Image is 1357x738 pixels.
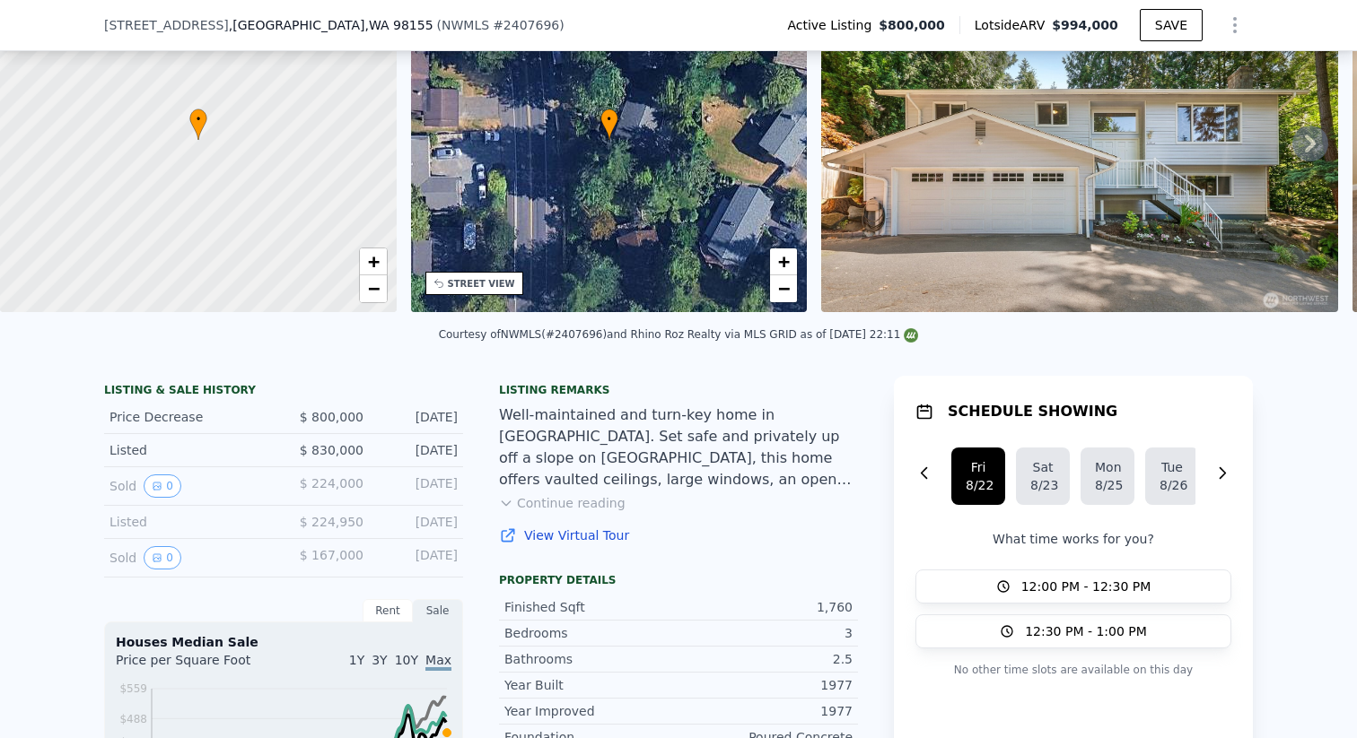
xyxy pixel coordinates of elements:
[144,474,181,498] button: View historical data
[678,702,853,720] div: 1977
[109,441,269,459] div: Listed
[1160,458,1185,476] div: Tue
[109,513,269,531] div: Listed
[915,569,1231,603] button: 12:00 PM - 12:30 PM
[413,599,463,622] div: Sale
[1030,458,1055,476] div: Sat
[915,614,1231,648] button: 12:30 PM - 1:00 PM
[504,598,678,616] div: Finished Sqft
[1025,622,1147,640] span: 12:30 PM - 1:00 PM
[360,248,387,275] a: Zoom in
[300,443,363,457] span: $ 830,000
[437,16,565,34] div: ( )
[975,16,1052,34] span: Lotside ARV
[1140,9,1203,41] button: SAVE
[109,474,269,498] div: Sold
[119,713,147,725] tspan: $488
[1160,476,1185,494] div: 8/26
[116,651,284,680] div: Price per Square Foot
[189,109,207,140] div: •
[395,653,418,667] span: 10Y
[349,653,364,667] span: 1Y
[600,109,618,140] div: •
[499,383,858,397] div: Listing remarks
[300,548,363,562] span: $ 167,000
[504,676,678,694] div: Year Built
[109,546,269,569] div: Sold
[1217,7,1253,43] button: Show Options
[104,16,229,34] span: [STREET_ADDRESS]
[499,404,858,491] div: Well-maintained and turn-key home in [GEOGRAPHIC_DATA]. Set safe and privately up off a slope on ...
[504,702,678,720] div: Year Improved
[1095,458,1120,476] div: Mon
[372,653,387,667] span: 3Y
[778,250,790,273] span: +
[966,476,991,494] div: 8/22
[448,277,515,291] div: STREET VIEW
[493,18,559,32] span: # 2407696
[144,546,181,569] button: View historical data
[1145,447,1199,505] button: Tue8/26
[189,111,207,127] span: •
[787,16,879,34] span: Active Listing
[504,650,678,668] div: Bathrooms
[367,250,379,273] span: +
[499,494,626,512] button: Continue reading
[778,277,790,300] span: −
[116,633,451,651] div: Houses Median Sale
[378,441,458,459] div: [DATE]
[770,248,797,275] a: Zoom in
[378,408,458,426] div: [DATE]
[1030,476,1055,494] div: 8/23
[1016,447,1070,505] button: Sat8/23
[378,474,458,498] div: [DATE]
[378,546,458,569] div: [DATE]
[378,513,458,531] div: [DATE]
[367,277,379,300] span: −
[879,16,945,34] span: $800,000
[915,659,1231,681] p: No other time slots are available on this day
[966,458,991,476] div: Fri
[104,383,463,401] div: LISTING & SALE HISTORY
[360,275,387,302] a: Zoom out
[1052,18,1118,32] span: $994,000
[363,599,413,622] div: Rent
[442,18,489,32] span: NWMLS
[951,447,1005,505] button: Fri8/22
[499,573,858,587] div: Property details
[499,526,858,544] a: View Virtual Tour
[300,515,363,529] span: $ 224,950
[678,598,853,616] div: 1,760
[300,476,363,491] span: $ 224,000
[439,328,919,341] div: Courtesy of NWMLS (#2407696) and Rhino Roz Realty via MLS GRID as of [DATE] 22:11
[678,650,853,668] div: 2.5
[770,275,797,302] a: Zoom out
[678,676,853,694] div: 1977
[425,653,451,671] span: Max
[300,410,363,424] span: $ 800,000
[364,18,433,32] span: , WA 98155
[904,328,918,343] img: NWMLS Logo
[1081,447,1134,505] button: Mon8/25
[678,624,853,642] div: 3
[109,408,269,426] div: Price Decrease
[915,530,1231,548] p: What time works for you?
[119,682,147,695] tspan: $559
[600,111,618,127] span: •
[1021,577,1151,595] span: 12:00 PM - 12:30 PM
[504,624,678,642] div: Bedrooms
[1095,476,1120,494] div: 8/25
[229,16,433,34] span: , [GEOGRAPHIC_DATA]
[948,401,1117,422] h1: SCHEDULE SHOWING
